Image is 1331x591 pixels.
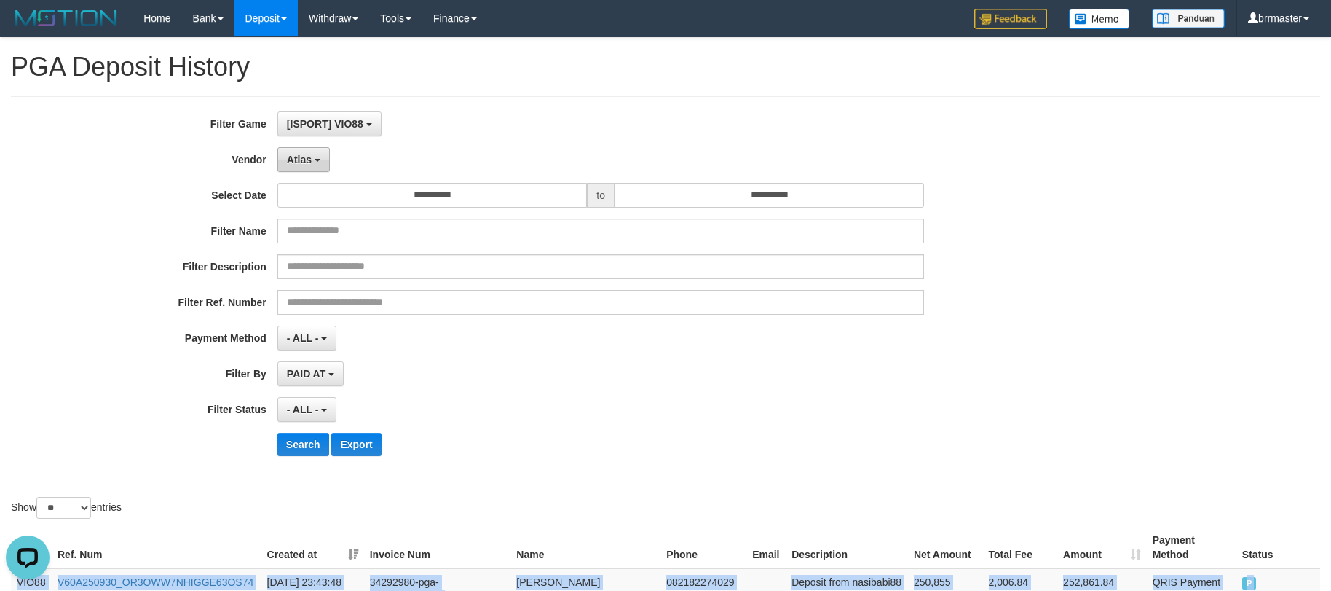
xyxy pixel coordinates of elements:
[1057,527,1147,568] th: Amount: activate to sort column ascending
[287,404,319,415] span: - ALL -
[983,527,1058,568] th: Total Fee
[277,361,344,386] button: PAID AT
[11,52,1320,82] h1: PGA Deposit History
[287,154,312,165] span: Atlas
[364,527,511,568] th: Invoice Num
[587,183,615,208] span: to
[277,397,336,422] button: - ALL -
[277,111,382,136] button: [ISPORT] VIO88
[52,527,261,568] th: Ref. Num
[277,326,336,351] button: - ALL -
[11,7,122,29] img: MOTION_logo.png
[11,527,52,568] th: Game
[6,6,50,50] button: Open LiveChat chat widget
[660,527,746,568] th: Phone
[11,497,122,519] label: Show entries
[287,118,363,130] span: [ISPORT] VIO88
[1236,527,1320,568] th: Status
[908,527,983,568] th: Net Amount
[1152,9,1225,28] img: panduan.png
[786,527,908,568] th: Description
[1069,9,1130,29] img: Button%20Memo.svg
[277,433,329,456] button: Search
[36,497,91,519] select: Showentries
[510,527,660,568] th: Name
[58,576,253,588] a: V60A250930_OR3OWW7NHIGGE63OS74
[1242,577,1257,590] span: PAID
[974,9,1047,29] img: Feedback.jpg
[277,147,330,172] button: Atlas
[287,332,319,344] span: - ALL -
[746,527,786,568] th: Email
[261,527,364,568] th: Created at: activate to sort column ascending
[331,433,381,456] button: Export
[1147,527,1236,568] th: Payment Method
[287,368,325,380] span: PAID AT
